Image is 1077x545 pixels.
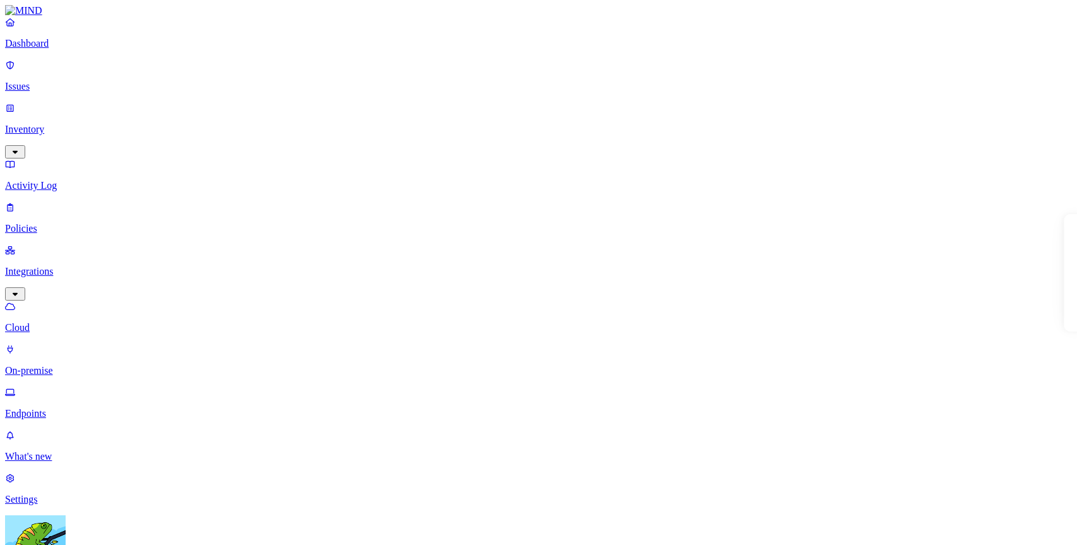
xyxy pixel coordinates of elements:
p: Settings [5,494,1072,505]
a: Issues [5,59,1072,92]
p: Cloud [5,322,1072,333]
p: On-premise [5,365,1072,376]
a: Policies [5,201,1072,234]
img: MIND [5,5,42,16]
p: Dashboard [5,38,1072,49]
a: MIND [5,5,1072,16]
p: Integrations [5,266,1072,277]
a: On-premise [5,344,1072,376]
p: Endpoints [5,408,1072,419]
a: What's new [5,429,1072,462]
p: Policies [5,223,1072,234]
p: Activity Log [5,180,1072,191]
p: Issues [5,81,1072,92]
a: Settings [5,472,1072,505]
p: What's new [5,451,1072,462]
a: Endpoints [5,386,1072,419]
a: Dashboard [5,16,1072,49]
a: Inventory [5,102,1072,157]
a: Activity Log [5,159,1072,191]
p: Inventory [5,124,1072,135]
a: Cloud [5,301,1072,333]
a: Integrations [5,244,1072,299]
